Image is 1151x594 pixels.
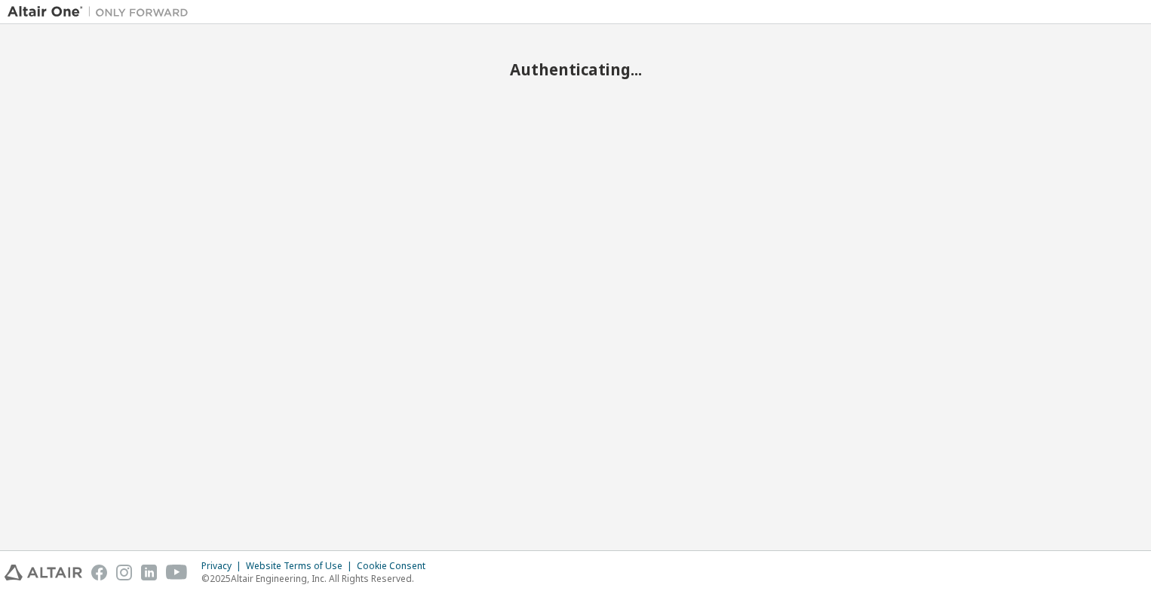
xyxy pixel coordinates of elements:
[5,565,82,580] img: altair_logo.svg
[201,572,434,585] p: © 2025 Altair Engineering, Inc. All Rights Reserved.
[201,560,246,572] div: Privacy
[141,565,157,580] img: linkedin.svg
[246,560,357,572] div: Website Terms of Use
[8,60,1143,79] h2: Authenticating...
[91,565,107,580] img: facebook.svg
[116,565,132,580] img: instagram.svg
[8,5,196,20] img: Altair One
[357,560,434,572] div: Cookie Consent
[166,565,188,580] img: youtube.svg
